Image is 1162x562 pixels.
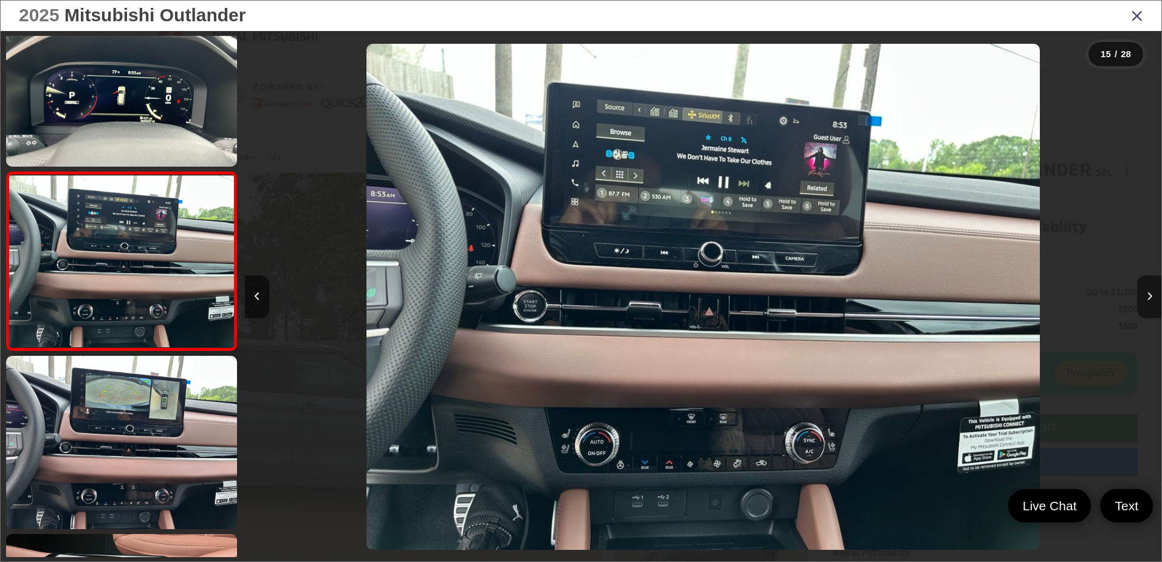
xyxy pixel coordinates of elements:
[19,5,60,25] span: 2025
[245,44,1161,550] div: 2025 Mitsubishi Outlander SEL 14
[1113,50,1118,58] span: /
[1008,489,1092,522] a: Live Chat
[1100,489,1153,522] a: Text
[1109,498,1144,514] span: Text
[1017,498,1083,514] span: Live Chat
[1137,276,1161,318] button: Next image
[245,276,269,318] button: Previous image
[64,5,246,25] span: Mitsubishi Outlander
[7,175,236,347] img: 2025 Mitsubishi Outlander SEL
[1101,49,1111,59] span: 15
[1121,49,1131,59] span: 28
[4,354,239,531] img: 2025 Mitsubishi Outlander SEL
[366,44,1040,550] img: 2025 Mitsubishi Outlander SEL
[1131,7,1143,23] i: Close gallery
